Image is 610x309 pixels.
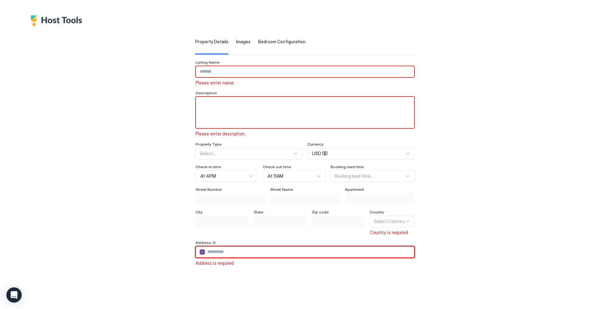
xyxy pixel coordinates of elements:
input: Input Field [196,66,414,77]
input: Input Field [254,216,306,227]
span: Street Name [270,187,293,192]
span: Booking lead time [331,164,364,169]
input: Input Field [196,193,265,204]
span: Property Type [196,142,221,147]
span: City [196,210,203,214]
span: Street Number [196,187,222,192]
span: Currency [307,142,324,147]
span: USD ($) [312,151,328,156]
span: At 4PM [200,173,216,179]
span: Property Details [195,39,228,45]
span: Address [196,240,211,245]
span: Address is required [196,260,234,266]
span: Images [236,39,250,45]
span: Check-in time [196,164,221,169]
span: Please enter name. [196,80,234,86]
textarea: Input Field [196,97,414,128]
span: Zip code [312,210,329,214]
input: Input Field [312,216,364,227]
div: Open Intercom Messenger [6,287,22,303]
div: airbnbAddress [200,249,205,255]
div: Host Tools Logo [31,15,86,26]
input: Input Field [196,216,248,227]
span: State [254,210,263,214]
span: Apartment [345,187,364,192]
span: Check-out time [263,164,291,169]
span: Listing Name [196,60,219,65]
span: At 11AM [268,173,283,179]
input: Input Field [271,193,339,204]
input: Input Field [205,247,414,257]
input: Input Field [345,193,414,204]
span: Country [370,210,384,214]
span: Country is required [370,230,408,235]
span: Please enter description. [196,131,246,137]
span: Bedroom Configuration [258,39,306,45]
span: Description [196,90,217,95]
